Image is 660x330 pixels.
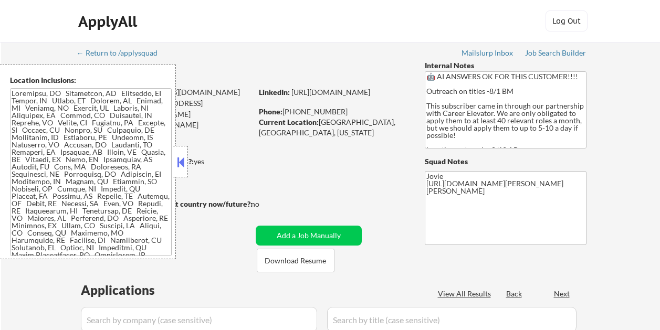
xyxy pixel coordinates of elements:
strong: LinkedIn: [259,88,290,97]
div: Applications [81,284,185,296]
strong: Current Location: [259,118,319,126]
div: Internal Notes [425,60,586,71]
div: ApplyAll [78,13,140,30]
a: Job Search Builder [525,49,586,59]
button: Add a Job Manually [256,226,362,246]
a: [URL][DOMAIN_NAME] [291,88,370,97]
div: View All Results [438,289,494,299]
div: Location Inclusions: [10,75,172,86]
a: Mailslurp Inbox [462,49,514,59]
a: ← Return to /applysquad [77,49,167,59]
div: Mailslurp Inbox [462,49,514,57]
button: Log Out [546,10,588,31]
button: Download Resume [257,249,334,272]
strong: Phone: [259,107,282,116]
div: Back [506,289,523,299]
div: Squad Notes [425,156,586,167]
div: [PHONE_NUMBER] [259,107,407,117]
div: Next [554,289,571,299]
div: no [251,199,281,209]
div: ← Return to /applysquad [77,49,167,57]
div: Job Search Builder [525,49,586,57]
div: [GEOGRAPHIC_DATA], [GEOGRAPHIC_DATA], [US_STATE] [259,117,407,137]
